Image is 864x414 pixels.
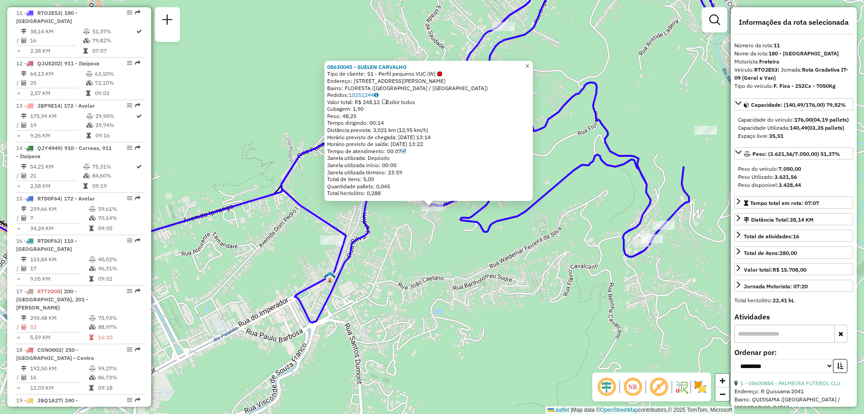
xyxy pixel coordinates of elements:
i: Distância Total [21,164,27,169]
span: 13 - [16,102,95,109]
span: Tempo total em rota: 07:07 [750,200,819,206]
em: Opções [127,347,132,352]
div: Janela utilizada início: 00:00 [327,162,530,169]
span: Peso: 48,25 [327,113,356,119]
span: JBQ1A27 [37,397,61,404]
strong: 3.621,56 [774,173,797,180]
span: 14 - [16,145,112,159]
em: Rota exportada [135,60,140,66]
span: Ocultar deslocamento [596,376,617,398]
span: | 180 - [GEOGRAPHIC_DATA] [16,9,77,24]
td: 34,24 KM [30,224,89,233]
td: 9,05 KM [30,274,89,283]
td: 5,59 KM [30,333,89,342]
td: = [16,224,21,233]
span: 18 - [16,346,94,361]
td: 16:10 [98,333,140,342]
strong: F. Fixa - 252Cx - 7050Kg [774,82,836,89]
i: % de utilização do peso [86,71,93,77]
td: 51,37% [92,27,135,36]
div: Total hectolitro: [734,296,853,305]
span: Cubagem: 1,90 [327,105,364,112]
div: Peso disponível: [738,181,850,189]
td: 29,90% [95,112,135,121]
span: 17 - [16,288,88,311]
div: Endereço: R Quissama 2041 [734,387,853,396]
td: 09:19 [92,182,135,191]
em: Rota exportada [135,103,140,108]
div: Bairro: QUISSAMA ([GEOGRAPHIC_DATA] / [GEOGRAPHIC_DATA]) [734,396,853,412]
span: Exibir todos [382,99,415,105]
span: | 172 - Avelar [60,102,95,109]
i: % de utilização do peso [83,164,90,169]
i: % de utilização do peso [89,206,96,212]
em: Rota exportada [135,196,140,201]
i: Tempo total em rota [86,91,90,96]
i: Distância Total [21,257,27,262]
td: 2,57 KM [30,89,85,98]
td: 09:03 [94,89,140,98]
em: Rota exportada [135,238,140,243]
td: 12,03 KM [30,383,89,392]
i: Distância Total [21,29,27,34]
i: Tempo total em rota [89,276,94,282]
i: Tempo total em rota [83,48,88,54]
span: JBP9E14 [37,102,60,109]
i: % de utilização da cubagem [83,38,90,43]
img: Exibir/Ocultar setores [693,380,707,394]
a: Peso: (3.621,56/7.050,00) 51,37% [734,147,853,159]
td: / [16,171,21,180]
em: Opções [127,10,132,15]
td: 40,02% [98,255,140,264]
i: % de utilização do peso [83,29,90,34]
strong: 180 - [GEOGRAPHIC_DATA] [769,50,839,57]
strong: 140,49 [790,124,807,131]
a: Capacidade: (140,49/176,00) 79,82% [734,98,853,110]
i: % de utilização da cubagem [83,173,90,178]
a: Total de atividades:16 [734,230,853,242]
a: Zoom out [715,387,729,401]
td: 84,60% [92,171,135,180]
span: + [720,375,725,386]
td: 59,61% [98,205,140,214]
span: QJY4949 [37,145,61,151]
i: Total de Atividades [21,215,27,221]
span: Ocultar NR [622,376,643,398]
strong: 11 [774,42,780,49]
a: 08630045 - SUELEN CARVALHO [327,64,407,70]
span: | 250 - [GEOGRAPHIC_DATA] - Centro [16,346,94,361]
i: Distância Total [21,315,27,321]
td: 52 [30,323,89,332]
td: 192,50 KM [30,364,89,373]
div: Tempo dirigindo: 00:14 [327,119,530,127]
td: 70,14% [98,214,140,223]
td: / [16,214,21,223]
strong: (04,19 pallets) [812,116,849,123]
strong: 3.428,44 [778,182,801,188]
i: Total de Atividades [21,38,27,43]
em: Rota exportada [135,10,140,15]
i: % de utilização da cubagem [89,324,96,330]
td: 54,21 KM [30,162,83,171]
strong: RTO2E53 [754,66,778,73]
a: Valor total:R$ 15.708,00 [734,263,853,275]
div: Jornada Motorista: 07:20 [744,282,808,291]
span: Total de atividades: [744,233,799,240]
i: Tempo total em rota [89,385,94,391]
div: Total de itens: [744,249,797,257]
div: Capacidade do veículo: [738,116,850,124]
span: Exibir rótulo [648,376,670,398]
span: RTD0F64 [37,195,60,202]
i: Tempo total em rota [83,183,88,189]
i: Distância Total [21,366,27,371]
button: Ordem crescente [833,359,847,373]
a: 10251244 [349,91,378,98]
a: Nova sessão e pesquisa [158,11,176,31]
td: / [16,78,21,87]
a: Close popup [522,61,533,72]
strong: Freteiro [759,58,779,65]
td: 38,14 KM [30,27,83,36]
a: Tempo total em rota: 07:07 [734,196,853,209]
img: 520 UDC Light Petropolis Centro [324,271,336,283]
div: Capacidade Utilizada: [738,124,850,132]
